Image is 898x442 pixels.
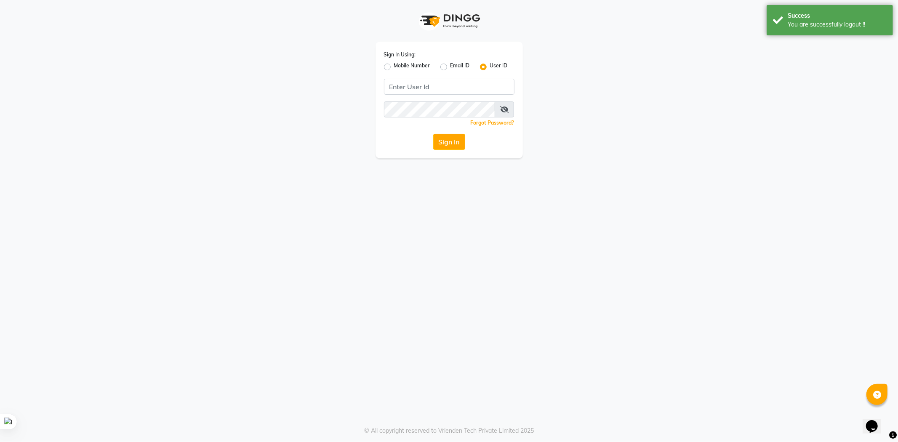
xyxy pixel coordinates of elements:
div: You are successfully logout !! [788,20,887,29]
label: Sign In Using: [384,51,416,59]
label: Mobile Number [394,62,430,72]
img: logo1.svg [416,8,483,33]
input: Username [384,79,514,95]
a: Forgot Password? [471,120,514,126]
input: Username [384,101,496,117]
label: User ID [490,62,508,72]
label: Email ID [450,62,470,72]
iframe: chat widget [863,408,890,434]
button: Sign In [433,134,465,150]
div: Success [788,11,887,20]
